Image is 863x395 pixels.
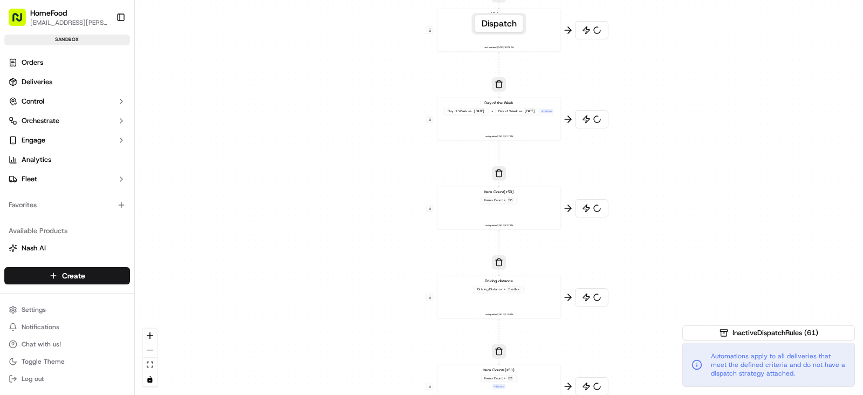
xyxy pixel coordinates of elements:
[485,223,513,228] span: Last updated: [DATE] 4:37 PM
[22,77,52,87] span: Deliveries
[30,18,107,27] button: [EMAIL_ADDRESS][PERSON_NAME][DOMAIN_NAME]
[485,278,513,284] span: Driving distance
[448,109,467,113] span: Day of Week
[4,112,130,130] button: Orchestrate
[62,270,85,281] span: Create
[22,243,46,253] span: Nash AI
[4,354,130,369] button: Toggle Theme
[484,198,503,202] span: Items Count
[4,302,130,317] button: Settings
[732,328,818,338] span: Inactive Dispatch Rules ( 61 )
[484,100,513,106] span: Day of the Week
[4,337,130,352] button: Chat with us!
[4,222,130,240] div: Available Products
[468,109,472,113] span: ==
[143,372,157,387] button: toggle interactivity
[519,109,523,113] span: ==
[506,287,520,292] div: 5 miles
[4,171,130,188] button: Fleet
[4,196,130,214] div: Favorites
[477,287,503,291] span: Driving Distance
[504,198,506,202] span: >
[4,371,130,386] button: Log out
[9,243,126,253] a: Nash AI
[506,376,513,381] div: 23
[484,45,514,50] span: Last updated: [DATE] 10:03 AM
[22,58,43,67] span: Orders
[484,189,513,195] span: Item Count(>50)
[4,240,130,257] button: Nash AI
[483,367,515,373] span: Item Counts(<51)
[504,376,506,380] span: >
[4,35,130,45] div: sandbox
[22,323,59,331] span: Notifications
[4,93,130,110] button: Control
[22,340,61,349] span: Chat with us!
[682,325,855,340] button: InactiveDispatchRules (61)
[22,305,46,314] span: Settings
[4,73,130,91] a: Deliveries
[504,287,506,291] span: >
[4,132,130,149] button: Engage
[492,384,505,389] div: + 1 more
[485,134,513,139] span: Last updated: [DATE] 1:17 PM
[485,312,513,317] span: Last updated: [DATE] 1:19 PM
[473,109,486,114] div: [DATE]
[22,116,59,126] span: Orchestrate
[4,151,130,168] a: Analytics
[22,357,65,366] span: Toggle Theme
[4,54,130,71] a: Orders
[22,97,44,106] span: Control
[143,358,157,372] button: fit view
[22,374,44,383] span: Log out
[22,155,51,165] span: Analytics
[4,4,112,30] button: HomeFood[EMAIL_ADDRESS][PERSON_NAME][DOMAIN_NAME]
[506,198,513,203] div: 50
[143,329,157,343] button: zoom in
[4,319,130,335] button: Notifications
[498,109,518,113] span: Day of Week
[475,15,523,32] button: Dispatch
[4,267,130,284] button: Create
[22,135,45,145] span: Engage
[491,11,507,17] span: Minimum
[540,109,553,114] div: + 1 more
[484,376,503,380] span: Items Count
[524,109,537,114] div: [DATE]
[711,352,846,378] span: Automations apply to all deliveries that meet the defined criteria and do not have a dispatch str...
[490,109,495,113] span: or
[22,174,37,184] span: Fleet
[30,8,67,18] button: HomeFood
